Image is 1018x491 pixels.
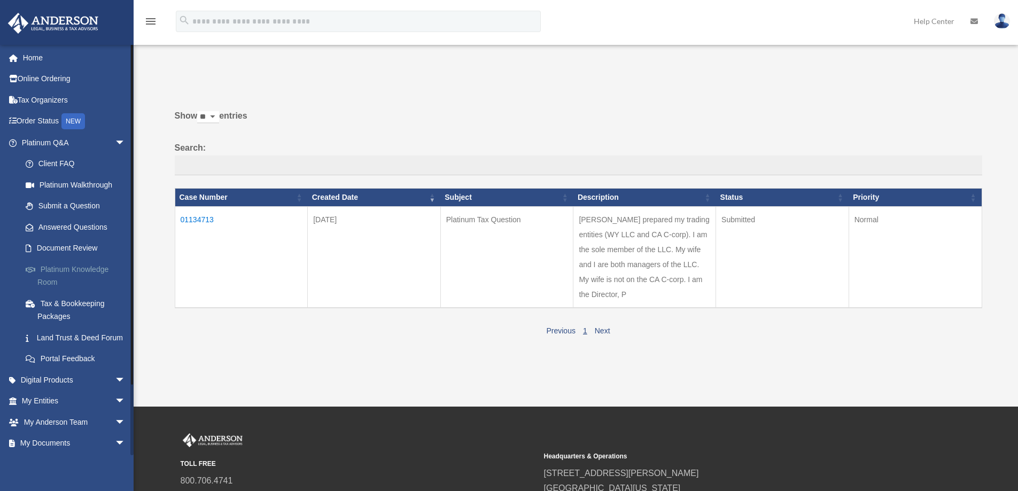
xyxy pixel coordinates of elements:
[7,89,142,111] a: Tax Organizers
[440,206,573,308] td: Platinum Tax Question
[144,15,157,28] i: menu
[583,326,587,335] a: 1
[144,19,157,28] a: menu
[440,189,573,207] th: Subject: activate to sort column ascending
[15,216,136,238] a: Answered Questions
[178,14,190,26] i: search
[15,238,142,259] a: Document Review
[849,206,982,308] td: Normal
[175,155,982,176] input: Search:
[5,13,102,34] img: Anderson Advisors Platinum Portal
[15,327,142,348] a: Land Trust & Deed Forum
[15,196,142,217] a: Submit a Question
[61,113,85,129] div: NEW
[7,111,142,133] a: Order StatusNEW
[115,369,136,391] span: arrow_drop_down
[181,458,537,470] small: TOLL FREE
[175,108,982,134] label: Show entries
[115,391,136,412] span: arrow_drop_down
[115,433,136,455] span: arrow_drop_down
[595,326,610,335] a: Next
[197,111,219,123] select: Showentries
[546,326,575,335] a: Previous
[849,189,982,207] th: Priority: activate to sort column ascending
[544,451,900,462] small: Headquarters & Operations
[15,153,142,175] a: Client FAQ
[15,259,142,293] a: Platinum Knowledge Room
[716,189,849,207] th: Status: activate to sort column ascending
[308,189,441,207] th: Created Date: activate to sort column ascending
[175,189,308,207] th: Case Number: activate to sort column ascending
[175,206,308,308] td: 01134713
[181,476,233,485] a: 800.706.4741
[544,469,699,478] a: [STREET_ADDRESS][PERSON_NAME]
[7,369,142,391] a: Digital Productsarrow_drop_down
[15,348,142,370] a: Portal Feedback
[15,293,142,327] a: Tax & Bookkeeping Packages
[7,68,142,90] a: Online Ordering
[181,433,245,447] img: Anderson Advisors Platinum Portal
[15,174,142,196] a: Platinum Walkthrough
[115,454,136,476] span: arrow_drop_down
[7,433,142,454] a: My Documentsarrow_drop_down
[994,13,1010,29] img: User Pic
[115,411,136,433] span: arrow_drop_down
[7,411,142,433] a: My Anderson Teamarrow_drop_down
[7,132,142,153] a: Platinum Q&Aarrow_drop_down
[308,206,441,308] td: [DATE]
[7,47,142,68] a: Home
[175,141,982,176] label: Search:
[573,189,716,207] th: Description: activate to sort column ascending
[7,454,142,475] a: Online Learningarrow_drop_down
[7,391,142,412] a: My Entitiesarrow_drop_down
[573,206,716,308] td: [PERSON_NAME] prepared my trading entities (WY LLC and CA C-corp). I am the sole member of the LL...
[716,206,849,308] td: Submitted
[115,132,136,154] span: arrow_drop_down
